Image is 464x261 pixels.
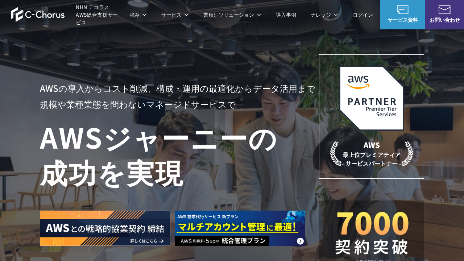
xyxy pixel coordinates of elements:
[397,5,409,14] img: AWS総合支援サービス C-Chorus サービス資料
[129,11,147,18] p: 強み
[276,11,296,18] a: 導入事例
[330,140,413,167] p: 最上位プレミアティア サービスパートナー
[364,140,380,150] em: AWS
[439,5,450,14] img: お問い合わせ
[161,11,189,18] p: サービス
[311,11,338,18] p: ナレッジ
[203,11,261,18] p: 業種別ソリューション
[175,211,305,246] img: AWS請求代行サービス 統合管理プラン
[40,119,319,189] h1: AWS ジャーニーの 成功を実現
[76,3,122,26] span: NHN テコラス AWS総合支援サービス
[40,80,319,112] p: AWSの導入からコスト削減、 構成・運用の最適化からデータ活用まで 規模や業種業態を問わない マネージドサービスで
[380,16,426,24] span: サービス資料
[425,16,464,24] span: お問い合わせ
[11,3,122,26] a: AWS総合支援サービス C-Chorus NHN テコラスAWS総合支援サービス
[40,211,170,246] img: AWSとの戦略的協業契約 締結
[339,66,404,131] img: AWSプレミアティアサービスパートナー
[353,11,373,18] a: ログイン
